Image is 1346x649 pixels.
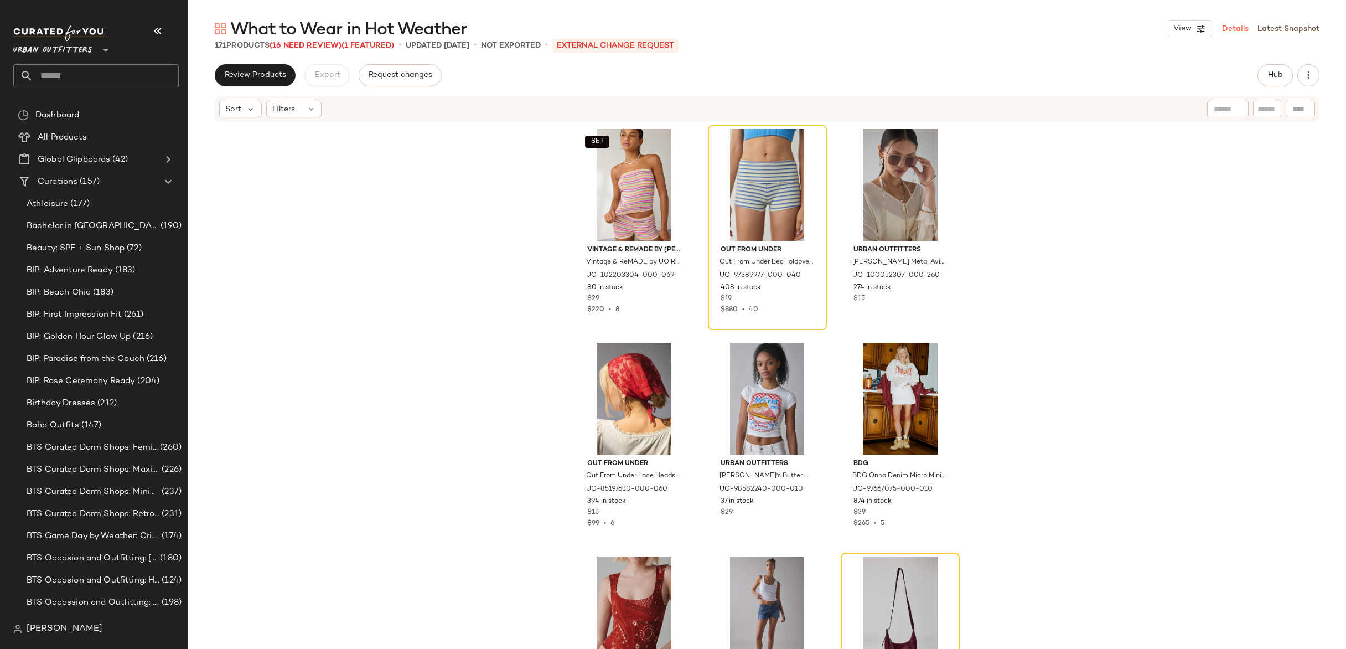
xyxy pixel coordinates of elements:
span: (231) [159,508,182,521]
span: (147) [79,419,102,432]
span: Vintage & ReMADE by UO ReMADE By UO Remnants Rainbow Striped Knit Tube Top in Rainbow Stripe, Wom... [586,257,680,267]
span: Filters [272,104,295,115]
span: All Products [38,131,87,144]
img: svg%3e [215,23,226,34]
span: UO-85197630-000-060 [586,485,667,495]
span: (260) [158,441,182,454]
span: 5 [881,520,884,527]
span: Out From Under Lace Headscarf in Red, Women's at Urban Outfitters [586,471,680,481]
span: (261) [122,308,144,321]
span: Vintage & ReMADE by [PERSON_NAME] [587,245,681,255]
img: svg%3e [18,110,29,121]
img: svg%3e [13,625,22,633]
span: BTS Curated Dorm Shops: Retro+ Boho [27,508,159,521]
span: (174) [159,530,182,543]
img: 102203304_069_b [578,129,690,241]
span: $29 [587,294,599,304]
span: $29 [721,508,733,518]
span: Urban Outfitters [721,459,814,469]
span: View [1173,24,1192,33]
span: BIP: Rose Ceremony Ready [27,375,135,388]
span: Curations [38,176,77,188]
span: 80 in stock [587,283,623,293]
span: BTS Occasion and Outfitting: [PERSON_NAME] to Party [27,552,158,565]
span: (42) [110,153,128,166]
span: BIP: Adventure Ready [27,264,113,277]
span: Athleisure [27,198,68,210]
button: Review Products [215,64,296,86]
span: BDG [853,459,947,469]
span: (180) [158,552,182,565]
span: Birthday Dresses [27,397,95,410]
span: UO-102203304-000-069 [586,271,674,281]
span: UO-100052307-000-260 [852,271,940,281]
span: (237) [159,486,182,498]
span: (72) [125,242,142,255]
span: [PERSON_NAME]'s Butter Graphic Fitted Baby Tee in White, Women's at Urban Outfitters [719,471,813,481]
span: BTS Curated Dorm Shops: Minimalist [27,486,159,498]
span: 6 [610,520,614,527]
span: • [738,306,749,313]
span: [PERSON_NAME] Metal Aviator Sunglasses in Matte Gold/Burgundy Tint, Women's at Urban Outfitters [852,257,946,267]
span: (198) [159,596,182,609]
span: BTS Game Day by Weather: Crisp & Cozy [27,530,159,543]
span: BIP: First Impression Fit [27,308,122,321]
span: • [869,520,881,527]
span: (157) [77,176,100,188]
span: 274 in stock [853,283,891,293]
span: 8 [615,306,619,313]
span: 874 in stock [853,497,892,507]
span: 171 [215,42,226,50]
img: cfy_white_logo.C9jOOHJF.svg [13,25,107,41]
p: External Change Request [552,39,679,53]
span: (226) [159,463,182,476]
span: Out From Under [587,459,681,469]
span: Sort [225,104,241,115]
span: $15 [853,294,865,304]
span: $39 [853,508,866,518]
span: What to Wear in Hot Weather [230,19,467,41]
span: 408 in stock [721,283,761,293]
span: BTS Curated Dorm Shops: Feminine [27,441,158,454]
span: (177) [68,198,90,210]
p: updated [DATE] [406,40,469,51]
img: 85197630_060_b [578,343,690,455]
span: (124) [159,574,182,587]
button: Request changes [359,64,442,86]
span: (16 Need Review) [270,42,341,50]
span: Urban Outfitters [13,38,92,58]
span: (216) [144,353,167,365]
span: [PERSON_NAME] [27,622,102,636]
img: 97667075_010_b [845,343,956,455]
span: Bachelor in [GEOGRAPHIC_DATA]: LP [27,220,158,233]
span: $220 [587,306,604,313]
span: 40 [749,306,758,313]
span: (212) [95,397,117,410]
span: • [604,306,615,313]
span: $19 [721,294,732,304]
button: View [1167,20,1213,37]
span: • [398,39,401,52]
span: BDG Onna Denim Micro Mini Skirt in White, Women's at Urban Outfitters [852,471,946,481]
span: Boho Outfits [27,419,79,432]
button: SET [585,136,609,148]
span: SET [590,138,604,146]
span: $15 [587,508,599,518]
span: BIP: Golden Hour Glow Up [27,331,131,343]
button: Hub [1257,64,1293,86]
span: (204) [135,375,159,388]
span: 37 in stock [721,497,754,507]
a: Details [1222,23,1249,35]
p: Not Exported [481,40,541,51]
img: 97389977_040_b [712,129,823,241]
img: 100052307_260_b [845,129,956,241]
span: UO-97389977-000-040 [719,271,801,281]
span: (183) [91,286,113,299]
span: (216) [131,331,153,343]
span: (183) [113,264,136,277]
span: UO-97667075-000-010 [852,485,933,495]
span: Urban Outfitters [853,245,947,255]
span: Global Clipboards [38,153,110,166]
span: Request changes [368,71,432,80]
span: $99 [587,520,599,527]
